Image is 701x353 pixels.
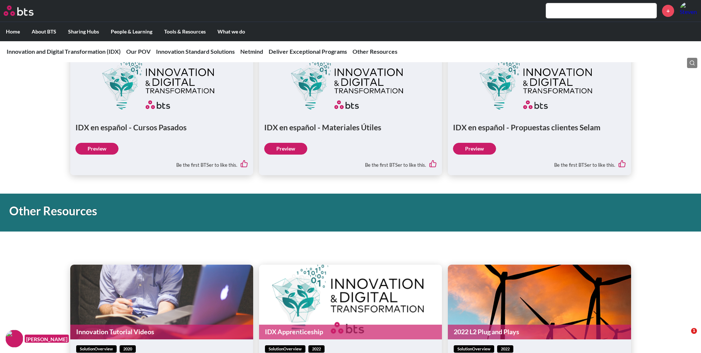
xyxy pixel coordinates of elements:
[156,48,235,55] a: Innovation Standard Solutions
[453,155,626,170] div: Be the first BTSer to like this.
[680,2,697,20] a: Profile
[264,143,307,155] a: Preview
[7,48,121,55] a: Innovation and Digital Transformation (IDX)
[265,345,305,353] span: solutionOverview
[691,328,697,334] span: 1
[448,325,631,339] a: 2022 L2 Plug and Plays
[4,6,47,16] a: Go home
[212,22,251,41] label: What we do
[120,345,136,353] span: 2020
[25,335,69,343] figcaption: [PERSON_NAME]
[680,2,697,20] img: Steven Low
[75,143,118,155] a: Preview
[676,328,694,346] iframe: Intercom live chat
[454,345,494,353] span: solutionOverview
[308,345,325,353] span: 2022
[70,325,253,339] a: Innovation Tutorial Videos
[264,155,437,170] div: Be the first BTSer to like this.
[6,330,23,347] img: F
[240,48,263,55] a: Netmind
[62,22,105,41] label: Sharing Hubs
[75,122,248,133] h1: IDX en español - Cursos Pasados
[453,143,496,155] a: Preview
[26,22,62,41] label: About BTS
[105,22,158,41] label: People & Learning
[4,6,33,16] img: BTS Logo
[497,345,513,353] span: 2022
[264,122,437,133] h1: IDX en español - Materiales Útiles
[269,48,347,55] a: Deliver Exceptional Programs
[9,203,487,219] h1: Other Resources
[158,22,212,41] label: Tools & Resources
[76,345,117,353] span: solutionOverview
[662,5,674,17] a: +
[353,48,397,55] a: Other Resources
[259,325,442,339] a: IDX Apprenticeship
[126,48,151,55] a: Our POV
[75,155,248,170] div: Be the first BTSer to like this.
[453,122,626,133] h1: IDX en español - Propuestas clientes Selam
